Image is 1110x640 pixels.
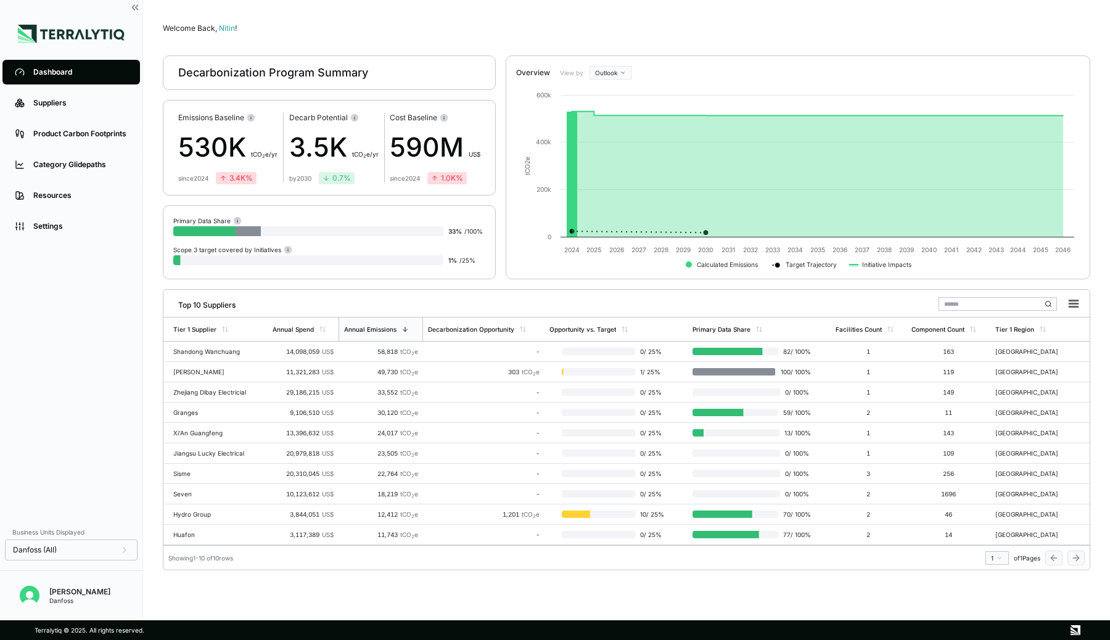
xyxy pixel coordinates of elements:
sub: 2 [533,371,536,377]
sub: 2 [262,154,265,159]
div: 11 [911,409,985,416]
div: 2 [836,490,902,498]
div: Seven [173,490,252,498]
span: 82 / 100 % [778,348,811,355]
div: Component Count [911,326,964,333]
img: Logo [18,25,125,43]
span: 33 % [448,228,462,235]
text: 2032 [743,246,758,253]
div: Showing 1 - 10 of 10 rows [168,554,233,562]
span: 1 / 25 % [635,368,668,375]
div: Cost Baseline [390,113,480,123]
div: [GEOGRAPHIC_DATA] [995,511,1074,518]
text: 2038 [877,246,892,253]
div: 11,321,283 [273,368,334,375]
sub: 2 [411,371,414,377]
div: 109 [911,449,985,457]
span: tCO e [400,490,418,498]
div: 590M [390,128,480,167]
span: US$ [322,511,334,518]
div: - [428,409,539,416]
span: Nitin [219,23,237,33]
div: 20,979,818 [273,449,334,457]
text: 2026 [609,246,624,253]
text: 2044 [1010,246,1026,253]
div: 14,098,059 [273,348,334,355]
div: 46 [911,511,985,518]
div: Sisme [173,470,252,477]
text: Calculated Emissions [697,261,758,268]
span: US$ [322,470,334,477]
sub: 2 [411,534,414,539]
span: tCO e [400,449,418,457]
text: 2029 [676,246,691,253]
div: 20,310,045 [273,470,334,477]
span: / 25 % [459,256,475,264]
div: 23,505 [343,449,418,457]
div: Primary Data Share [693,326,750,333]
sub: 2 [363,154,366,159]
sub: 2 [411,412,414,417]
div: - [428,531,539,538]
span: US$ [322,348,334,355]
div: Scope 3 target covered by Initiatives [173,245,292,254]
div: 58,818 [343,348,418,355]
div: Hydro Group [173,511,252,518]
div: 1696 [911,490,985,498]
sub: 2 [411,432,414,438]
div: 2 [836,409,902,416]
span: tCO e [400,470,418,477]
img: Nitin Shetty [20,586,39,605]
div: - [428,449,539,457]
div: - [428,388,539,396]
span: of 1 Pages [1014,554,1040,562]
div: [GEOGRAPHIC_DATA] [995,490,1074,498]
div: 12,412 [343,511,418,518]
span: US$ [322,449,334,457]
div: Settings [33,221,128,231]
span: tCO e [400,409,418,416]
text: Initiative Impacts [862,261,911,269]
text: 2030 [698,246,713,253]
span: tCO e [522,368,540,375]
span: 0 / 25 % [635,429,668,437]
div: [GEOGRAPHIC_DATA] [995,470,1074,477]
text: 2033 [765,246,780,253]
div: 163 [911,348,985,355]
div: 149 [911,388,985,396]
sub: 2 [411,514,414,519]
span: 13 / 100 % [779,429,811,437]
div: Tier 1 Region [995,326,1034,333]
div: Granges [173,409,252,416]
div: 49,730 [343,368,418,375]
span: US$ [322,388,334,396]
text: 2036 [832,246,847,253]
span: ! [235,23,237,33]
div: 1.0K % [431,173,463,183]
sub: 2 [411,392,414,397]
div: Primary Data Share [173,216,242,225]
div: [GEOGRAPHIC_DATA] [995,531,1074,538]
span: 1 % [448,256,457,264]
sub: 2 [411,351,414,356]
text: 2037 [855,246,869,253]
div: Huafon [173,531,252,538]
span: 59 / 100 % [778,409,811,416]
div: Decarb Potential [289,113,379,123]
div: 13,396,632 [273,429,334,437]
text: 600k [536,91,551,99]
div: 11,743 [343,531,418,538]
div: 530K [178,128,277,167]
div: Xi'An Guangfeng [173,429,252,437]
div: 3,117,389 [273,531,334,538]
span: 0 / 25 % [635,449,668,457]
div: 1 [836,429,902,437]
div: by 2030 [289,174,311,182]
div: Jiangsu Lucky Electrical [173,449,252,457]
span: tCO e [400,429,418,437]
div: 33,552 [343,388,418,396]
span: tCO e [400,388,418,396]
button: Outlook [590,66,631,80]
div: 256 [911,470,985,477]
div: Business Units Displayed [5,525,138,539]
